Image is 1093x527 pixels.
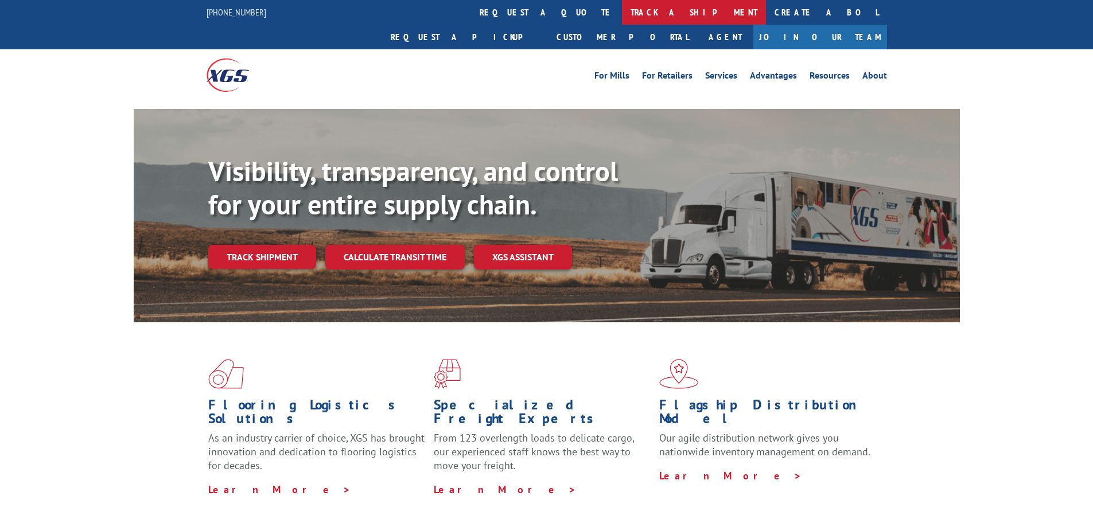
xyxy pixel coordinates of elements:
a: Agent [697,25,753,49]
img: xgs-icon-focused-on-flooring-red [434,359,461,389]
a: Advantages [750,71,797,84]
a: Join Our Team [753,25,887,49]
a: Learn More > [434,483,577,496]
img: xgs-icon-total-supply-chain-intelligence-red [208,359,244,389]
h1: Flooring Logistics Solutions [208,398,425,431]
a: For Retailers [642,71,693,84]
a: Learn More > [659,469,802,482]
img: xgs-icon-flagship-distribution-model-red [659,359,699,389]
a: Customer Portal [548,25,697,49]
a: Calculate transit time [325,245,465,270]
span: Our agile distribution network gives you nationwide inventory management on demand. [659,431,870,458]
a: [PHONE_NUMBER] [207,6,266,18]
a: Services [705,71,737,84]
h1: Flagship Distribution Model [659,398,876,431]
span: As an industry carrier of choice, XGS has brought innovation and dedication to flooring logistics... [208,431,425,472]
b: Visibility, transparency, and control for your entire supply chain. [208,153,618,222]
p: From 123 overlength loads to delicate cargo, our experienced staff knows the best way to move you... [434,431,651,482]
a: Track shipment [208,245,316,269]
a: About [862,71,887,84]
h1: Specialized Freight Experts [434,398,651,431]
a: Learn More > [208,483,351,496]
a: For Mills [594,71,629,84]
a: XGS ASSISTANT [474,245,572,270]
a: Request a pickup [382,25,548,49]
a: Resources [810,71,850,84]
